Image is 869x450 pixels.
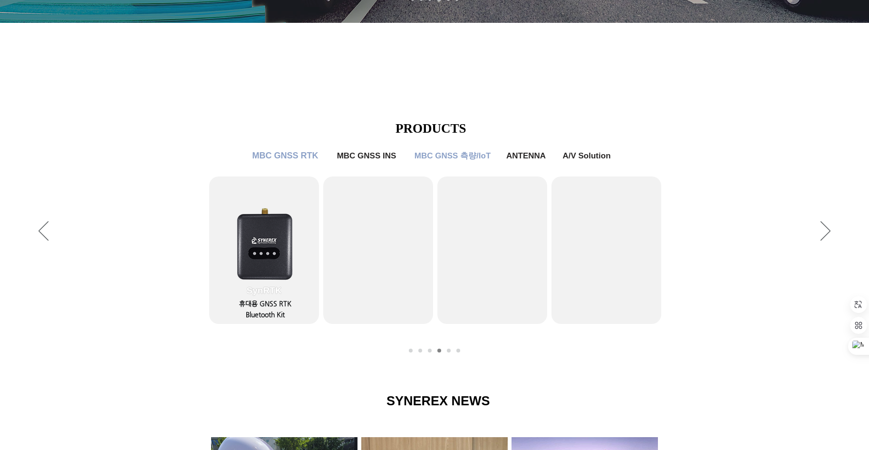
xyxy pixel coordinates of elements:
[396,121,466,136] span: PRODUCTS
[415,150,491,161] span: MBC GNSS 측량/IoT
[418,349,422,352] a: MBC GNSS RTK2
[447,349,451,352] a: ANTENNA
[437,349,441,352] a: MBC GNSS 측량/IoT
[386,394,490,408] span: SYNEREX NEWS
[230,196,298,289] img: SynRTK 정면.png
[39,221,48,242] button: 이전
[502,147,550,166] a: ANTENNA
[456,349,460,352] a: A/V Solution
[555,147,618,166] a: A/V Solution
[247,147,323,166] a: MBC GNSS RTK
[239,300,291,307] span: 휴대용 GNSS RTK
[209,176,319,324] a: SynRTK
[428,349,432,352] a: MBC GNSS INS
[406,349,463,352] nav: 슬라이드
[246,311,285,318] span: Bluetooth Kit
[252,151,319,161] span: MBC GNSS RTK
[407,147,498,166] a: MBC GNSS 측량/IoT
[247,285,282,296] span: SynRTK
[337,151,396,161] span: MBC GNSS INS
[693,150,869,450] iframe: Wix Chat
[331,147,402,166] a: MBC GNSS INS
[562,151,610,161] span: A/V Solution
[506,151,546,161] span: ANTENNA
[409,349,413,352] a: MBC GNSS RTK1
